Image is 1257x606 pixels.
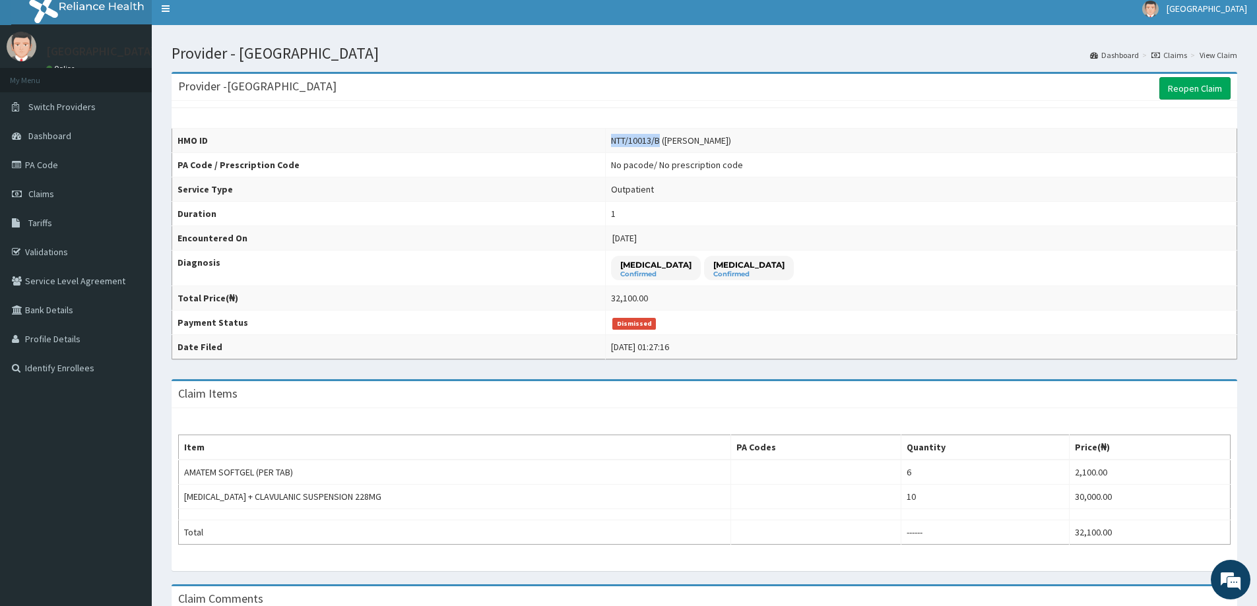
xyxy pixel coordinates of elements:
th: Diagnosis [172,251,606,286]
a: Reopen Claim [1159,77,1231,100]
td: 32,100.00 [1069,520,1230,545]
p: [MEDICAL_DATA] [620,259,692,270]
td: 30,000.00 [1069,485,1230,509]
th: PA Codes [731,435,901,460]
div: 32,100.00 [611,291,648,305]
div: NTT/10013/B ([PERSON_NAME]) [611,134,731,147]
th: Price(₦) [1069,435,1230,460]
a: View Claim [1200,49,1237,61]
img: User Image [1142,1,1159,17]
th: Date Filed [172,335,606,359]
small: Confirmed [713,271,785,278]
span: [GEOGRAPHIC_DATA] [1167,3,1247,15]
h3: Provider - [GEOGRAPHIC_DATA] [178,80,337,92]
th: Total Price(₦) [172,286,606,311]
div: No pacode / No prescription code [611,158,743,171]
th: Encountered On [172,226,606,251]
td: 2,100.00 [1069,460,1230,485]
div: Outpatient [611,183,654,196]
img: User Image [7,32,36,61]
th: Item [179,435,731,460]
td: ------ [901,520,1070,545]
div: 1 [611,207,616,220]
td: Total [179,520,731,545]
p: [MEDICAL_DATA] [713,259,785,270]
div: [DATE] 01:27:16 [611,340,669,353]
small: Confirmed [620,271,692,278]
p: [GEOGRAPHIC_DATA] [46,45,155,57]
a: Claims [1151,49,1187,61]
span: Switch Providers [28,101,96,113]
span: [DATE] [612,232,637,244]
th: Quantity [901,435,1070,460]
span: Dismissed [612,318,656,330]
td: AMATEM SOFTGEL (PER TAB) [179,460,731,485]
th: HMO ID [172,129,606,153]
h3: Claim Comments [178,593,263,605]
th: PA Code / Prescription Code [172,153,606,177]
span: Dashboard [28,130,71,142]
h3: Claim Items [178,388,238,400]
th: Payment Status [172,311,606,335]
td: 10 [901,485,1070,509]
span: Tariffs [28,217,52,229]
span: Claims [28,188,54,200]
a: Dashboard [1090,49,1139,61]
td: 6 [901,460,1070,485]
th: Service Type [172,177,606,202]
th: Duration [172,202,606,226]
a: Online [46,64,78,73]
h1: Provider - [GEOGRAPHIC_DATA] [172,45,1237,62]
td: [MEDICAL_DATA] + CLAVULANIC SUSPENSION 228MG [179,485,731,509]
